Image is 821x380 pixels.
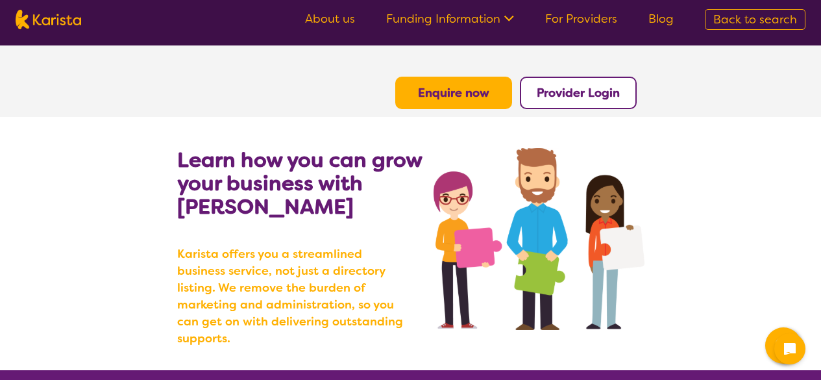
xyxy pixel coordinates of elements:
[520,77,637,109] button: Provider Login
[177,146,422,220] b: Learn how you can grow your business with [PERSON_NAME]
[705,9,805,30] a: Back to search
[648,11,674,27] a: Blog
[713,12,797,27] span: Back to search
[386,11,514,27] a: Funding Information
[305,11,355,27] a: About us
[177,246,411,347] b: Karista offers you a streamlined business service, not just a directory listing. We remove the bu...
[434,148,644,330] img: grow your business with Karista
[537,85,620,101] a: Provider Login
[16,10,81,29] img: Karista logo
[545,11,617,27] a: For Providers
[418,85,489,101] a: Enquire now
[765,327,802,364] button: Channel Menu
[395,77,512,109] button: Enquire now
